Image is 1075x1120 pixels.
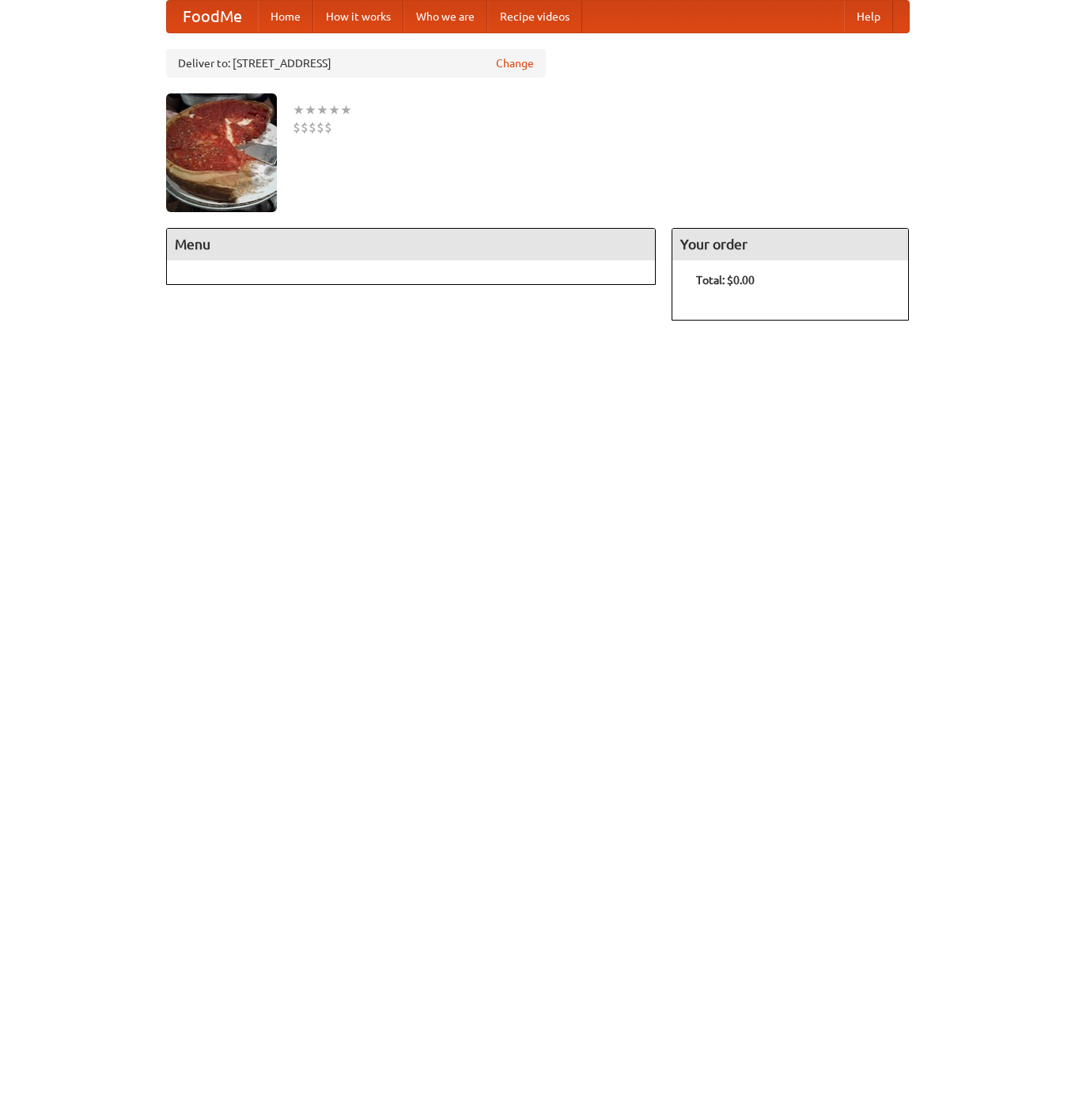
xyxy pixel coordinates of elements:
a: Recipe videos [487,1,582,32]
a: Help [844,1,893,32]
li: $ [301,119,308,136]
a: Change [496,55,534,71]
img: angular.jpg [166,93,277,212]
li: ★ [316,101,328,119]
li: $ [293,119,301,136]
a: Who we are [403,1,487,32]
li: $ [308,119,316,136]
li: ★ [293,101,305,119]
li: ★ [328,101,340,119]
a: Home [258,1,313,32]
li: ★ [340,101,352,119]
li: $ [324,119,332,136]
b: Total: $0.00 [696,274,755,287]
div: Deliver to: [STREET_ADDRESS] [166,49,546,78]
h4: Menu [167,229,656,260]
h4: Your order [672,229,908,260]
a: FoodMe [167,1,258,32]
li: ★ [305,101,316,119]
a: How it works [313,1,403,32]
li: $ [316,119,324,136]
